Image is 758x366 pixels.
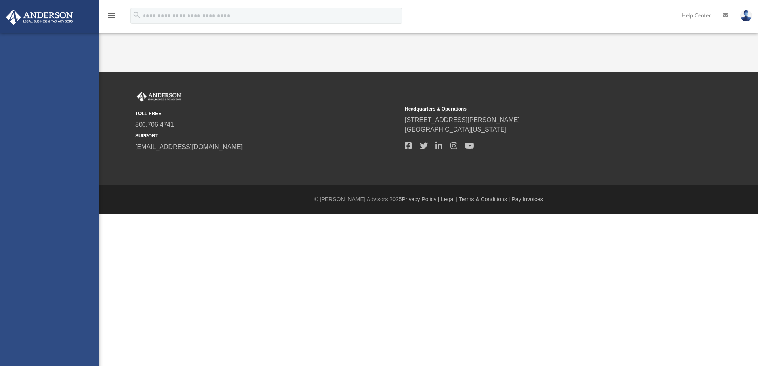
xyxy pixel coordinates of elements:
small: Headquarters & Operations [405,105,669,112]
a: [GEOGRAPHIC_DATA][US_STATE] [405,126,506,133]
small: TOLL FREE [135,110,399,117]
i: search [132,11,141,19]
small: SUPPORT [135,132,399,139]
div: © [PERSON_NAME] Advisors 2025 [99,195,758,204]
a: Terms & Conditions | [459,196,510,202]
a: [STREET_ADDRESS][PERSON_NAME] [405,116,520,123]
a: 800.706.4741 [135,121,174,128]
a: [EMAIL_ADDRESS][DOMAIN_NAME] [135,143,243,150]
a: menu [107,15,117,21]
a: Legal | [441,196,457,202]
a: Privacy Policy | [402,196,440,202]
i: menu [107,11,117,21]
img: Anderson Advisors Platinum Portal [135,91,183,102]
img: User Pic [740,10,752,21]
img: Anderson Advisors Platinum Portal [4,10,75,25]
a: Pay Invoices [511,196,543,202]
